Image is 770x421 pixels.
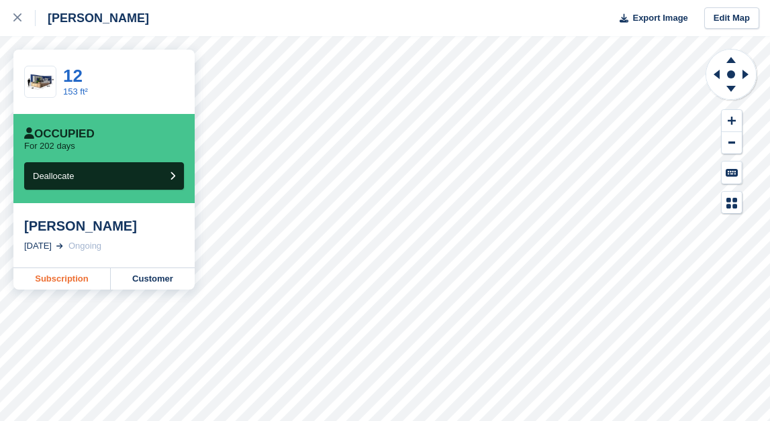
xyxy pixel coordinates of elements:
a: Subscription [13,268,111,290]
a: 12 [63,66,83,86]
a: Customer [111,268,195,290]
button: Map Legend [722,192,742,214]
button: Zoom Out [722,132,742,154]
button: Deallocate [24,162,184,190]
div: [PERSON_NAME] [36,10,149,26]
p: For 202 days [24,141,75,152]
div: Ongoing [68,239,101,253]
div: [DATE] [24,239,52,253]
div: [PERSON_NAME] [24,218,184,234]
a: Edit Map [704,7,759,29]
span: Export Image [632,11,687,25]
div: Occupied [24,127,95,141]
img: arrow-right-light-icn-cde0832a797a2874e46488d9cf13f60e5c3a73dbe684e267c42b8395dfbc2abf.svg [56,243,63,249]
button: Keyboard Shortcuts [722,162,742,184]
a: 153 ft² [63,86,88,97]
span: Deallocate [33,171,74,181]
button: Zoom In [722,110,742,132]
button: Export Image [612,7,688,29]
img: 20-ft-container.jpg [25,70,56,94]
